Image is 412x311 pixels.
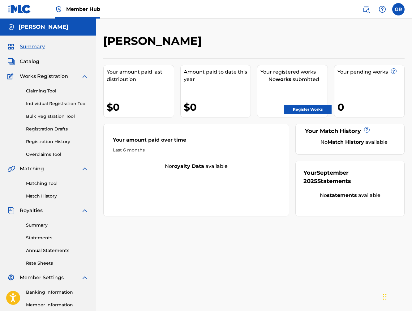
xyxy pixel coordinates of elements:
[327,192,357,198] strong: statements
[26,100,88,107] a: Individual Registration Tool
[26,302,88,308] a: Member Information
[81,165,88,173] img: expand
[337,100,405,114] div: 0
[7,5,31,14] img: MLC Logo
[303,169,349,185] span: September 2025
[363,6,370,13] img: search
[81,207,88,214] img: expand
[184,68,251,83] div: Amount paid to date this year
[311,138,397,146] div: No available
[113,136,280,147] div: Your amount paid over time
[26,126,88,132] a: Registration Drafts
[81,73,88,80] img: expand
[172,163,204,169] strong: royalty data
[392,3,405,15] div: User Menu
[20,43,45,50] span: Summary
[66,6,100,13] span: Member Hub
[260,76,328,83] div: No submitted
[379,6,386,13] img: help
[7,207,15,214] img: Royalties
[303,192,397,199] div: No available
[113,147,280,153] div: Last 6 months
[26,247,88,254] a: Annual Statements
[104,163,289,170] div: No available
[276,76,291,82] strong: works
[20,274,64,281] span: Member Settings
[284,105,332,114] a: Register Works
[7,165,15,173] img: Matching
[26,260,88,266] a: Rate Sheets
[107,68,174,83] div: Your amount paid last distribution
[26,289,88,296] a: Banking Information
[391,69,396,74] span: ?
[20,207,43,214] span: Royalties
[7,43,45,50] a: SummarySummary
[20,73,68,80] span: Works Registration
[55,6,62,13] img: Top Rightsholder
[364,127,369,132] span: ?
[7,58,39,65] a: CatalogCatalog
[7,73,15,80] img: Works Registration
[26,113,88,120] a: Bulk Registration Tool
[26,222,88,228] a: Summary
[360,3,372,15] a: Public Search
[260,68,328,76] div: Your registered works
[383,288,387,306] div: Drag
[7,58,15,65] img: Catalog
[26,88,88,94] a: Claiming Tool
[26,180,88,187] a: Matching Tool
[376,3,388,15] div: Help
[395,208,412,259] iframe: Resource Center
[7,274,15,281] img: Member Settings
[20,165,44,173] span: Matching
[381,281,412,311] iframe: Chat Widget
[19,23,68,31] h5: GE Da Piolet
[20,58,39,65] span: Catalog
[103,34,205,48] h2: [PERSON_NAME]
[26,151,88,158] a: Overclaims Tool
[81,274,88,281] img: expand
[26,235,88,241] a: Statements
[337,68,405,76] div: Your pending works
[328,139,364,145] strong: Match History
[7,23,15,31] img: Accounts
[26,138,88,145] a: Registration History
[7,43,15,50] img: Summary
[303,169,397,185] div: Your Statements
[303,127,397,135] div: Your Match History
[26,193,88,199] a: Match History
[107,100,174,114] div: $0
[184,100,251,114] div: $0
